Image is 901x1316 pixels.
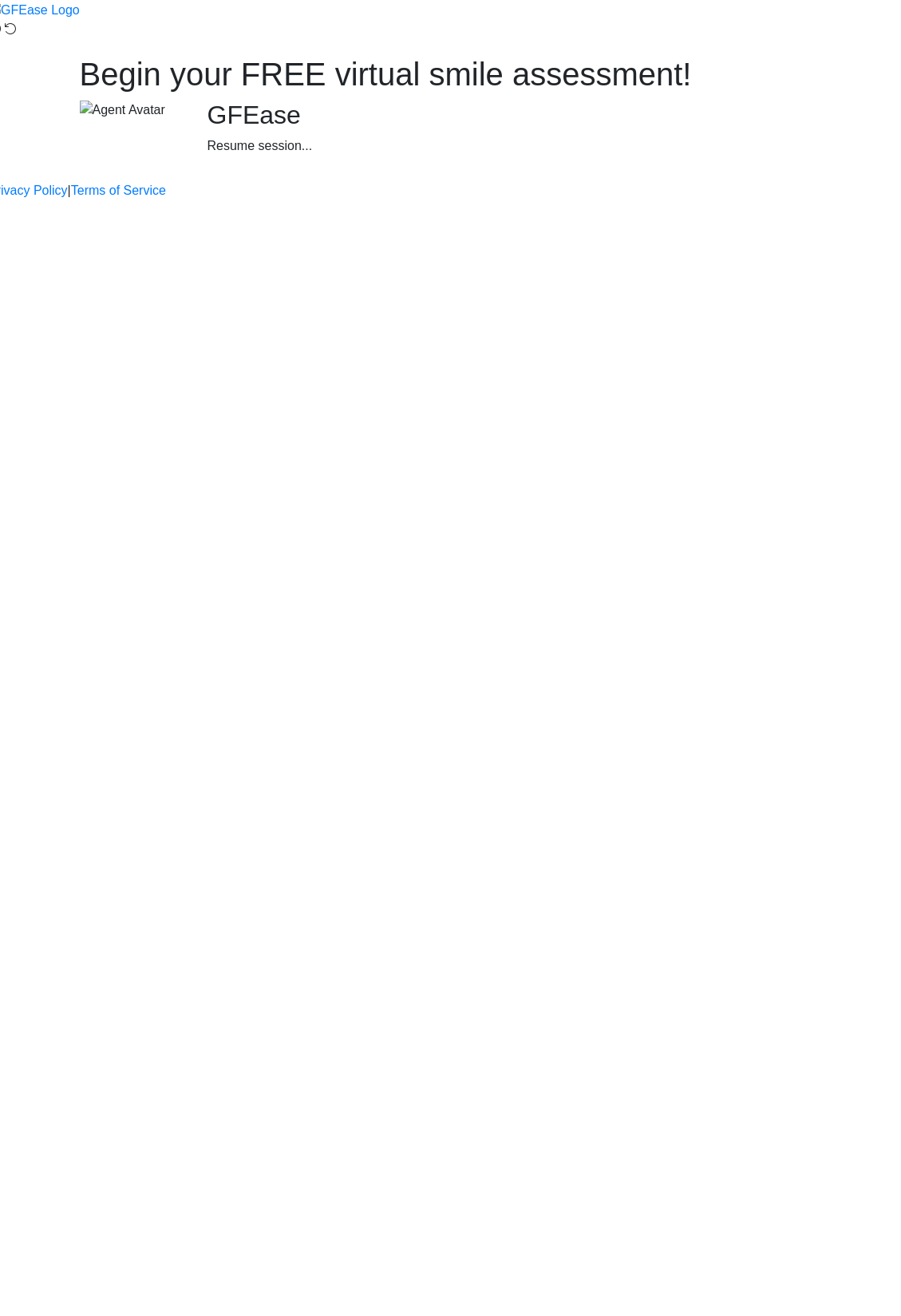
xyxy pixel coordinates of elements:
[80,55,822,93] h1: Begin your FREE virtual smile assessment!
[207,100,822,130] h2: GFEase
[207,136,822,156] div: Resume session...
[80,101,165,120] img: Agent Avatar
[71,181,166,200] a: Terms of Service
[68,181,71,200] a: |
